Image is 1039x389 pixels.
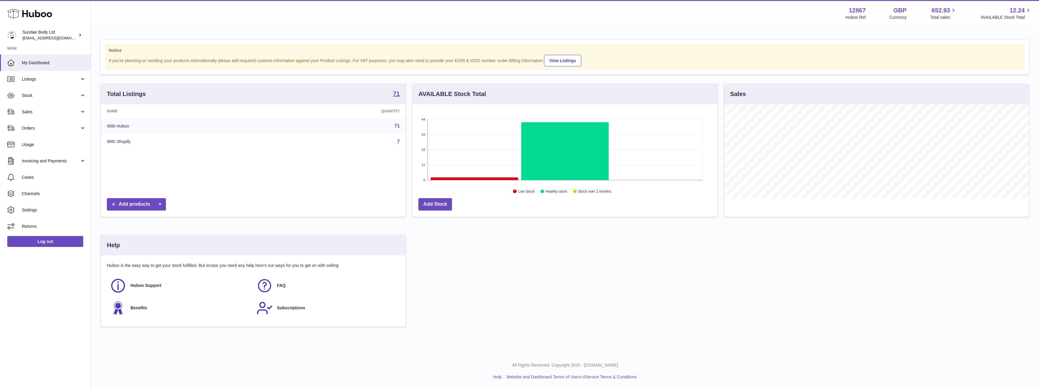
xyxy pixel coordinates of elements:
a: Help [493,374,502,379]
h3: AVAILABLE Stock Total [418,90,486,98]
div: Sundae Body Ltd [22,29,77,41]
a: Service Terms & Conditions [585,374,637,379]
strong: 71 [393,91,400,97]
strong: GBP [893,6,906,15]
text: Healthy stock [546,189,568,194]
span: Stock [22,93,80,98]
a: Log out [7,236,83,247]
div: Huboo Ref [846,15,866,20]
a: 12.24 AVAILABLE Stock Total [981,6,1032,20]
a: Huboo Support [110,278,250,294]
span: Huboo Support [130,283,161,288]
text: 33 [422,133,425,136]
text: Stock over 2 months [578,189,611,194]
a: Website and Dashboard Terms of Use [506,374,578,379]
th: Name [101,104,265,118]
p: All Rights Reserved. Copyright 2025 - [DOMAIN_NAME] [96,362,1034,368]
text: Low Stock [518,189,535,194]
a: 71 [393,91,400,98]
span: Total sales [930,15,957,20]
a: View Listings [544,55,581,66]
h3: Sales [730,90,746,98]
div: Currency [889,15,907,20]
a: 71 [394,123,400,128]
text: 22 [422,148,425,151]
th: Quantity [265,104,406,118]
span: Subscriptions [277,305,305,311]
text: 44 [422,118,425,121]
span: FAQ [277,283,286,288]
span: Returns [22,224,86,229]
a: 7 [397,139,400,144]
span: Sales [22,109,80,115]
span: Channels [22,191,86,197]
span: Usage [22,142,86,148]
span: Cases [22,175,86,180]
a: Subscriptions [256,300,397,316]
a: Add products [107,198,166,211]
strong: 12867 [849,6,866,15]
span: 652.93 [932,6,950,15]
a: 652.93 Total sales [930,6,957,20]
text: 11 [422,163,425,167]
span: AVAILABLE Stock Total [981,15,1032,20]
a: Benefits [110,300,250,316]
span: My Dashboard [22,60,86,66]
td: With Huboo [101,118,265,134]
strong: Notice [109,48,1021,53]
h3: Total Listings [107,90,146,98]
span: 12.24 [1010,6,1025,15]
div: If you're planning on sending your products internationally please add required customs informati... [109,54,1021,66]
span: Benefits [130,305,147,311]
a: Add Stock [418,198,452,211]
span: Settings [22,207,86,213]
span: Invoicing and Payments [22,158,80,164]
span: Listings [22,76,80,82]
text: 0 [424,178,425,182]
span: [EMAIL_ADDRESS][DOMAIN_NAME] [22,35,89,40]
a: FAQ [256,278,397,294]
p: Huboo is the easy way to get your stock fulfilled. But incase you need any help here's our ways f... [107,263,400,268]
td: With Shopify [101,134,265,150]
li: and [504,374,637,380]
h3: Help [107,241,120,249]
span: Orders [22,125,80,131]
img: felicity@sundaebody.com [7,31,16,40]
